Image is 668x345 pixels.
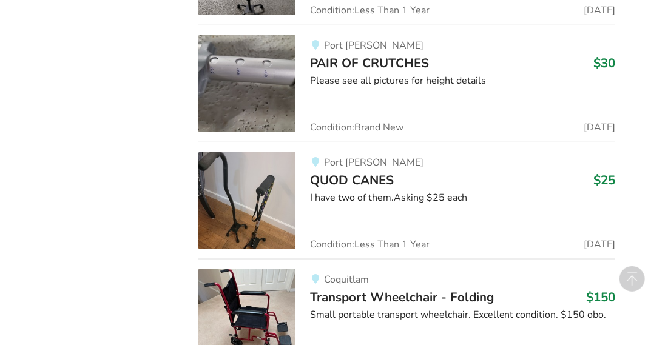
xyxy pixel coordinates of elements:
span: Condition: Brand New [310,122,403,132]
span: [DATE] [584,122,615,132]
a: mobility-quod canesPort [PERSON_NAME]QUOD CANES$25I have two of them.Asking $25 eachCondition:Les... [198,142,615,259]
h3: $30 [593,55,615,71]
span: PAIR OF CRUTCHES [310,55,429,72]
a: mobility-pair of crutchesPort [PERSON_NAME]PAIR OF CRUTCHES$30Please see all pictures for height ... [198,25,615,142]
div: Please see all pictures for height details [310,74,615,88]
span: Coquitlam [324,273,369,286]
span: Port [PERSON_NAME] [324,39,423,52]
img: mobility-pair of crutches [198,35,295,132]
span: QUOD CANES [310,172,394,189]
span: Transport Wheelchair - Folding [310,289,494,306]
span: Condition: Less Than 1 Year [310,5,430,15]
div: Small portable transport wheelchair. Excellent condition. $150 obo. [310,308,615,322]
span: [DATE] [584,239,615,249]
span: [DATE] [584,5,615,15]
h3: $150 [586,289,615,305]
h3: $25 [593,172,615,188]
span: Port [PERSON_NAME] [324,156,423,169]
div: I have two of them.Asking $25 each [310,191,615,205]
span: Condition: Less Than 1 Year [310,239,430,249]
img: mobility-quod canes [198,152,295,249]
